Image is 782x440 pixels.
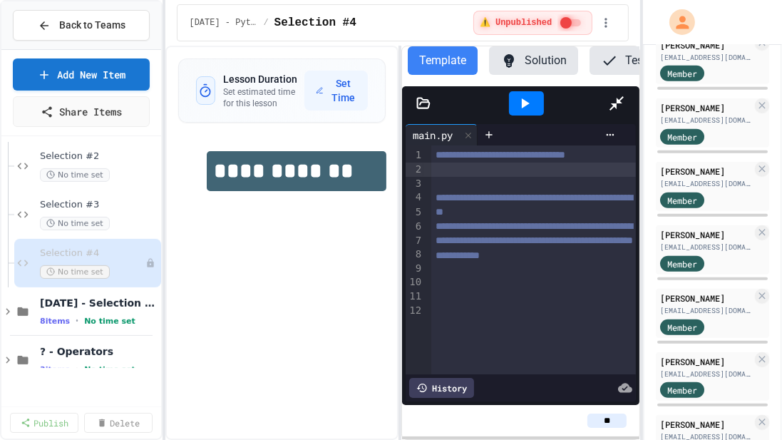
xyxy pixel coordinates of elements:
span: Member [667,131,697,143]
span: No time set [40,265,110,279]
a: Add New Item [13,58,150,91]
span: No time set [40,217,110,230]
button: Back to Teams [13,10,150,41]
span: 3 items [40,365,70,374]
span: Sept 24 - Python M3 [189,17,257,29]
div: [EMAIL_ADDRESS][DOMAIN_NAME] [660,242,752,252]
span: Selection #4 [40,247,145,260]
span: Member [667,384,697,396]
div: main.py [406,128,460,143]
span: Member [667,257,697,270]
button: Template [408,46,478,75]
div: 6 [406,220,423,234]
span: ⚠️ Unpublished [480,17,552,29]
div: Unpublished [145,258,155,268]
a: Delete [84,413,153,433]
div: 8 [406,247,423,262]
a: Publish [10,413,78,433]
div: [EMAIL_ADDRESS][DOMAIN_NAME] [660,305,752,316]
div: 11 [406,290,423,304]
div: [PERSON_NAME] [660,39,752,51]
span: • [76,315,78,327]
div: [EMAIL_ADDRESS][DOMAIN_NAME] [660,52,752,63]
div: History [409,378,474,398]
span: No time set [40,168,110,182]
div: 7 [406,234,423,248]
button: Tests [590,46,664,75]
span: 8 items [40,317,70,326]
div: [PERSON_NAME] [660,101,752,114]
div: main.py [406,124,478,145]
span: • [76,364,78,375]
span: Member [667,321,697,334]
div: 9 [406,262,423,276]
div: 4 [406,190,423,205]
div: [PERSON_NAME] [660,292,752,305]
span: ? - Operators [40,345,158,358]
a: Share Items [13,96,150,127]
div: [PERSON_NAME] [660,355,752,368]
div: [PERSON_NAME] [660,228,752,241]
div: [EMAIL_ADDRESS][DOMAIN_NAME] [660,115,752,126]
span: Selection #4 [274,14,356,31]
span: Member [667,194,697,207]
div: 2 [406,163,423,177]
span: Selection #3 [40,199,158,211]
h3: Lesson Duration [224,72,305,86]
div: ⚠️ Students cannot see this content! Click the toggle to publish it and make it visible to your c... [473,11,593,35]
div: 5 [406,205,423,220]
span: [DATE] - Selection #2 [40,297,158,309]
span: No time set [84,317,135,326]
div: 10 [406,275,423,290]
div: 1 [406,148,423,163]
div: [EMAIL_ADDRESS][DOMAIN_NAME] [660,369,752,379]
div: [EMAIL_ADDRESS][DOMAIN_NAME] [660,178,752,189]
span: / [263,17,268,29]
button: Solution [489,46,578,75]
span: Back to Teams [59,18,125,33]
button: Set Time [304,71,368,111]
p: Set estimated time for this lesson [224,86,305,109]
div: 3 [406,177,423,191]
div: My Account [654,6,699,39]
div: [PERSON_NAME] [660,418,752,431]
span: Member [667,67,697,80]
span: No time set [84,365,135,374]
div: 12 [406,304,423,318]
span: Selection #2 [40,150,158,163]
div: [PERSON_NAME] [660,165,752,178]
